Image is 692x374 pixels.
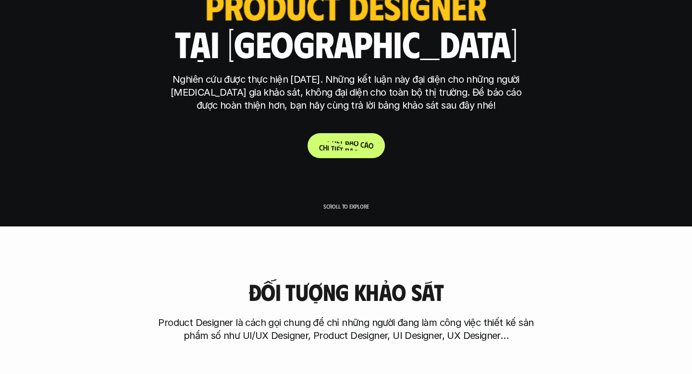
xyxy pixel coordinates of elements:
p: Product Designer là cách gọi chung để chỉ những người đang làm công việc thiết kế sản phẩm số như... [154,316,538,342]
span: i [327,134,329,143]
span: C [319,133,323,142]
span: o [369,141,373,150]
span: ế [336,135,340,144]
span: á [364,140,369,150]
span: c [360,139,364,149]
p: Scroll to explore [323,203,369,210]
span: o [354,138,358,147]
h3: Đối tượng khảo sát [248,279,444,305]
span: b [345,137,349,146]
h1: tại [GEOGRAPHIC_DATA] [175,23,518,63]
span: t [340,136,343,145]
span: t [331,135,334,144]
span: á [349,137,354,147]
a: Chitiếtbáocáo [308,133,385,158]
span: h [323,134,327,143]
span: i [334,135,336,144]
p: Nghiên cứu được thực hiện [DATE]. Những kết luận này đại diện cho những người [MEDICAL_DATA] gia ... [166,73,526,112]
